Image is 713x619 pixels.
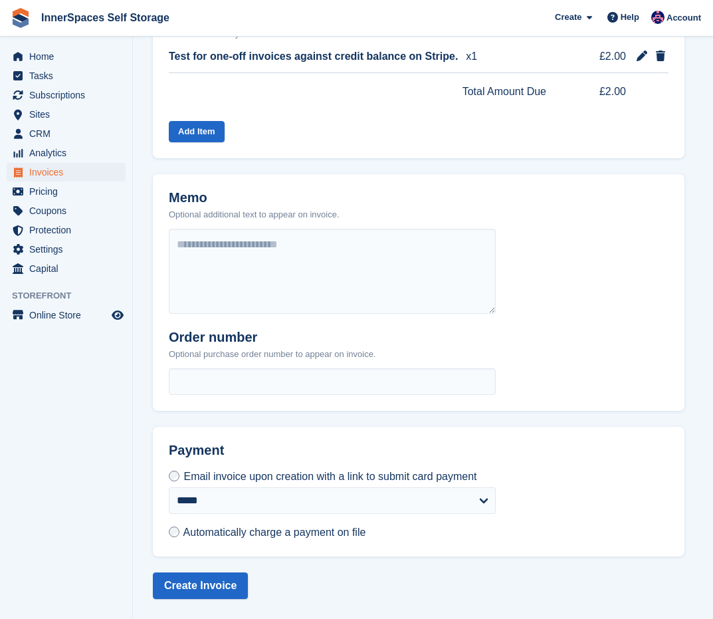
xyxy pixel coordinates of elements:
[7,47,126,66] a: menu
[7,86,126,104] a: menu
[36,7,175,29] a: InnerSpaces Self Storage
[466,49,477,64] span: x1
[7,201,126,220] a: menu
[7,144,126,162] a: menu
[169,208,340,221] p: Optional additional text to appear on invoice.
[575,84,626,100] span: £2.00
[169,330,375,345] h2: Order number
[153,572,248,599] button: Create Invoice
[7,124,126,143] a: menu
[575,49,626,64] span: £2.00
[183,527,366,538] span: Automatically charge a payment on file
[29,124,109,143] span: CRM
[651,11,664,24] img: Dominic Hampson
[169,443,496,469] h2: Payment
[7,221,126,239] a: menu
[555,11,581,24] span: Create
[7,306,126,324] a: menu
[29,47,109,66] span: Home
[7,163,126,182] a: menu
[7,105,126,124] a: menu
[666,11,701,25] span: Account
[169,527,179,537] input: Automatically charge a payment on file
[29,66,109,85] span: Tasks
[29,86,109,104] span: Subscriptions
[7,240,126,259] a: menu
[169,49,458,64] span: Test for one-off invoices against credit balance on Stripe.
[29,221,109,239] span: Protection
[11,8,31,28] img: stora-icon-8386f47178a22dfd0bd8f6a31ec36ba5ce8667c1dd55bd0f319d3a0aa187defe.svg
[110,307,126,323] a: Preview store
[169,471,179,481] input: Email invoice upon creation with a link to submit card payment
[169,190,340,205] h2: Memo
[29,201,109,220] span: Coupons
[29,144,109,162] span: Analytics
[29,306,109,324] span: Online Store
[169,348,375,361] p: Optional purchase order number to appear on invoice.
[462,84,546,100] span: Total Amount Due
[29,259,109,278] span: Capital
[169,121,225,143] button: Add Item
[7,66,126,85] a: menu
[29,105,109,124] span: Sites
[29,240,109,259] span: Settings
[29,163,109,182] span: Invoices
[7,259,126,278] a: menu
[29,182,109,201] span: Pricing
[183,471,476,482] span: Email invoice upon creation with a link to submit card payment
[7,182,126,201] a: menu
[12,289,132,303] span: Storefront
[621,11,639,24] span: Help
